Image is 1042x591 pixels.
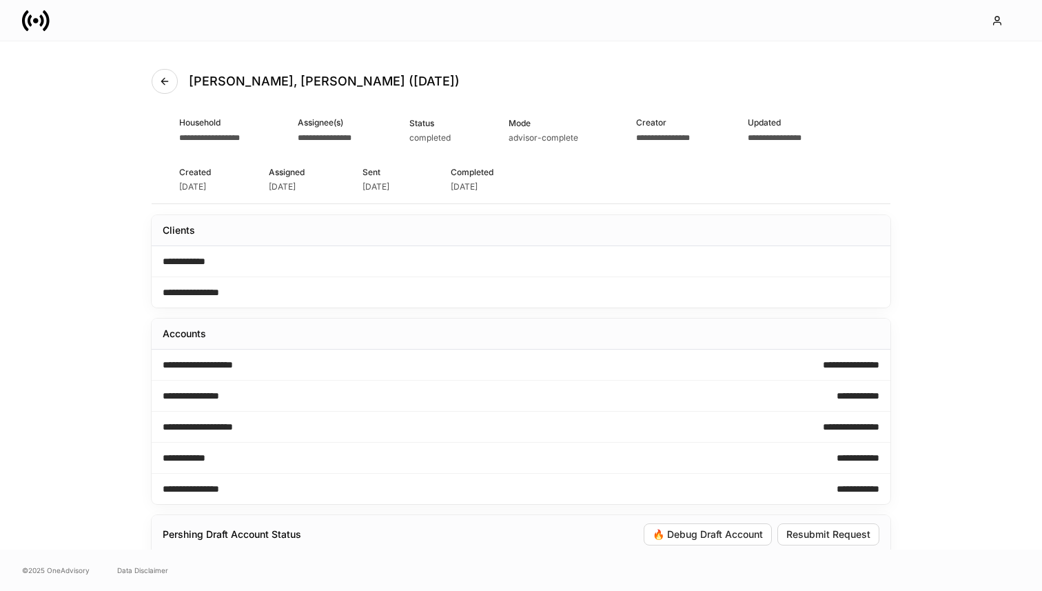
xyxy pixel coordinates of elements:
[179,166,211,179] div: Created
[298,116,351,129] div: Assignee(s)
[777,523,879,545] button: Resubmit Request
[22,565,90,576] span: © 2025 OneAdvisory
[509,117,578,130] div: Mode
[362,181,389,192] div: [DATE]
[509,132,578,143] div: advisor-complete
[179,116,240,129] div: Household
[748,116,801,129] div: Updated
[451,181,478,192] div: [DATE]
[163,223,195,237] div: Clients
[786,530,870,539] div: Resubmit Request
[117,565,168,576] a: Data Disclaimer
[644,523,772,545] button: 🔥 Debug Draft Account
[409,117,451,130] div: Status
[636,116,690,129] div: Creator
[362,166,393,179] div: Sent
[451,166,493,179] div: Completed
[409,132,451,143] div: completed
[163,528,301,541] div: Pershing Draft Account Status
[179,181,206,192] div: [DATE]
[269,181,296,192] div: [DATE]
[189,73,460,90] h4: [PERSON_NAME], [PERSON_NAME] ([DATE])
[163,327,206,341] div: Accounts
[653,530,763,539] div: 🔥 Debug Draft Account
[269,166,305,179] div: Assigned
